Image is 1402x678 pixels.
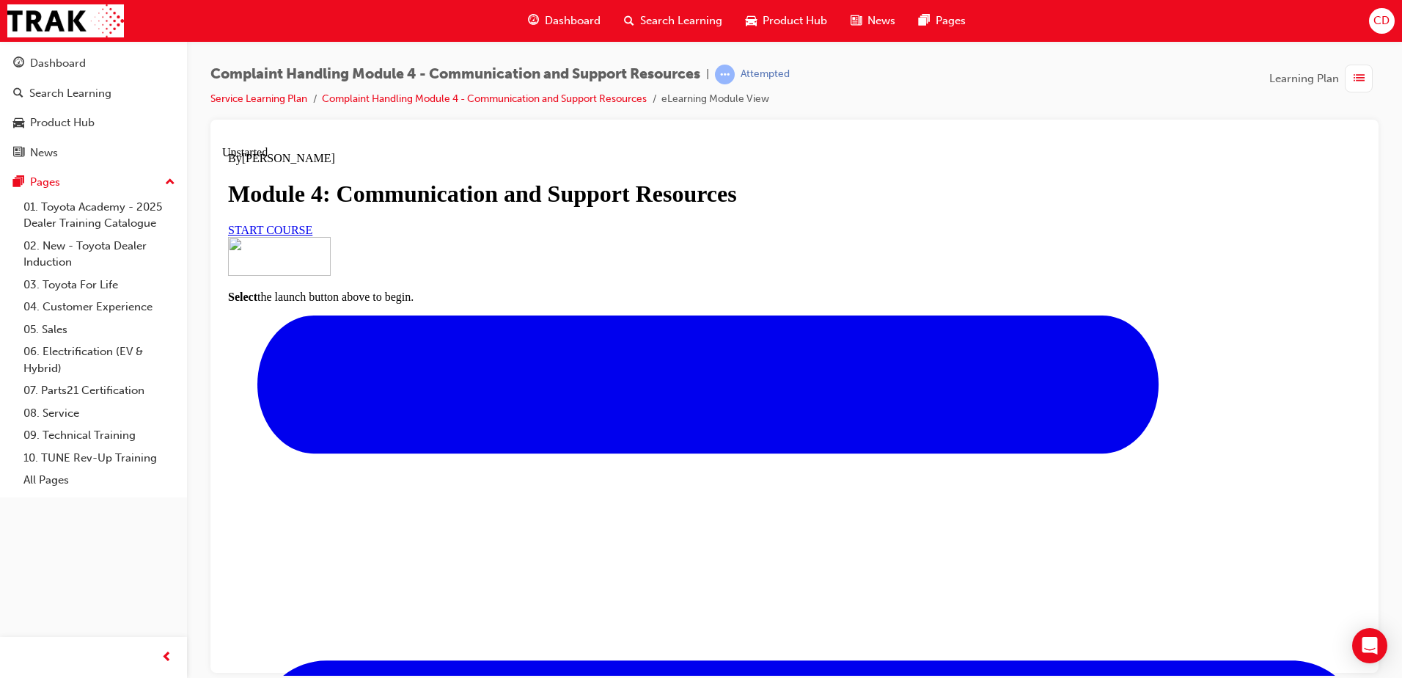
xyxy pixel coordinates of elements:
button: DashboardSearch LearningProduct HubNews [6,47,181,169]
div: Open Intercom Messenger [1352,628,1387,663]
a: 08. Service [18,402,181,425]
span: | [706,66,709,83]
a: search-iconSearch Learning [612,6,734,36]
span: Product Hub [763,12,827,29]
li: eLearning Module View [661,91,769,108]
span: news-icon [13,147,24,160]
span: search-icon [624,12,634,30]
a: Service Learning Plan [210,92,307,105]
button: CD [1369,8,1395,34]
a: 06. Electrification (EV & Hybrid) [18,340,181,379]
span: prev-icon [161,649,172,667]
a: 09. Technical Training [18,424,181,447]
a: 01. Toyota Academy - 2025 Dealer Training Catalogue [18,196,181,235]
a: 04. Customer Experience [18,296,181,318]
div: Dashboard [30,55,86,72]
a: news-iconNews [839,6,907,36]
span: search-icon [13,87,23,101]
span: pages-icon [919,12,930,30]
span: Complaint Handling Module 4 - Communication and Support Resources [210,66,700,83]
p: the launch button above to begin. [6,145,1139,158]
span: car-icon [13,117,24,130]
button: Pages [6,169,181,196]
span: [PERSON_NAME] [20,6,113,18]
a: START COURSE [6,78,90,90]
span: learningRecordVerb_ATTEMPT-icon [715,65,735,84]
span: Pages [936,12,966,29]
a: 05. Sales [18,318,181,341]
a: All Pages [18,469,181,492]
div: Search Learning [29,85,111,102]
span: Learning Plan [1269,70,1339,87]
a: guage-iconDashboard [516,6,612,36]
span: Dashboard [545,12,601,29]
div: Pages [30,174,60,191]
div: Product Hub [30,114,95,131]
a: Search Learning [6,80,181,107]
a: Dashboard [6,50,181,77]
span: guage-icon [13,57,24,70]
a: pages-iconPages [907,6,977,36]
a: 02. New - Toyota Dealer Induction [18,235,181,274]
a: Product Hub [6,109,181,136]
button: Learning Plan [1269,65,1379,92]
span: car-icon [746,12,757,30]
span: Search Learning [640,12,722,29]
a: car-iconProduct Hub [734,6,839,36]
span: pages-icon [13,176,24,189]
div: Attempted [741,68,790,81]
strong: Select [6,145,35,157]
span: up-icon [165,173,175,192]
a: 10. TUNE Rev-Up Training [18,447,181,470]
img: Trak [7,4,124,37]
span: CD [1373,12,1390,29]
a: Complaint Handling Module 4 - Communication and Support Resources [322,92,647,105]
span: list-icon [1354,70,1365,88]
span: news-icon [851,12,862,30]
a: News [6,139,181,167]
a: 03. Toyota For Life [18,274,181,296]
h1: Module 4: Communication and Support Resources [6,34,1139,62]
span: guage-icon [528,12,539,30]
div: News [30,145,58,161]
a: 07. Parts21 Certification [18,379,181,402]
span: News [867,12,895,29]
